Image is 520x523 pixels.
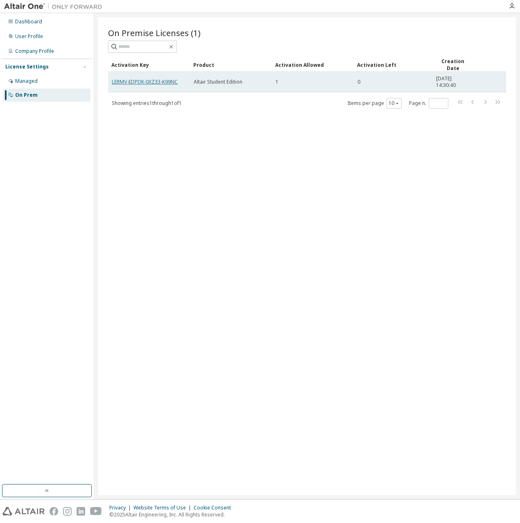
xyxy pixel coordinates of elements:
img: instagram.svg [63,507,72,516]
div: Activation Allowed [275,58,350,71]
img: linkedin.svg [77,507,85,516]
div: User Profile [15,33,43,40]
span: [DATE] 14:30:40 [436,75,470,89]
span: Page n. [409,98,448,109]
button: 10 [389,100,400,107]
img: facebook.svg [50,507,58,516]
div: Cookie Consent [194,505,236,511]
div: Activation Left [357,58,429,71]
span: Showing entries 1 through 1 of 1 [112,100,182,107]
div: Dashboard [15,18,42,25]
img: Altair One [4,2,106,11]
div: License Settings [5,64,49,70]
div: Product [193,58,269,71]
span: Altair Student Edition [194,79,242,85]
span: Items per page [348,98,402,109]
div: Managed [15,78,38,84]
span: On Premise Licenses (1) [108,27,201,39]
img: altair_logo.svg [2,507,45,516]
div: On Prem [15,92,38,98]
div: Company Profile [15,48,54,55]
a: LERMV-EDPDK-0XZ33-K99NC [112,78,178,85]
div: Activation Key [111,58,187,71]
p: © 2025 Altair Engineering, Inc. All Rights Reserved. [109,511,236,518]
span: 1 [276,79,278,85]
div: Website Terms of Use [133,505,194,511]
span: 0 [357,79,360,85]
div: Privacy [109,505,133,511]
img: youtube.svg [90,507,102,516]
div: Creation Date [436,58,470,72]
